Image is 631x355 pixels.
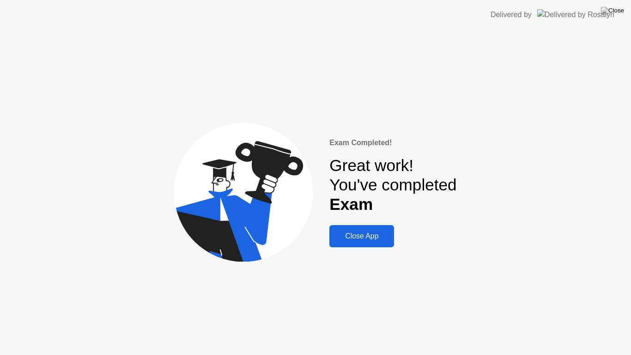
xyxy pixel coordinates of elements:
div: Great work! You've completed [329,156,456,214]
button: Close App [329,225,394,247]
div: Exam Completed! [329,137,456,148]
img: Delivered by Rosalyn [537,9,614,20]
img: Close [601,7,624,14]
div: Close App [332,232,391,240]
div: Delivered by [491,9,532,20]
b: Exam [329,195,373,213]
